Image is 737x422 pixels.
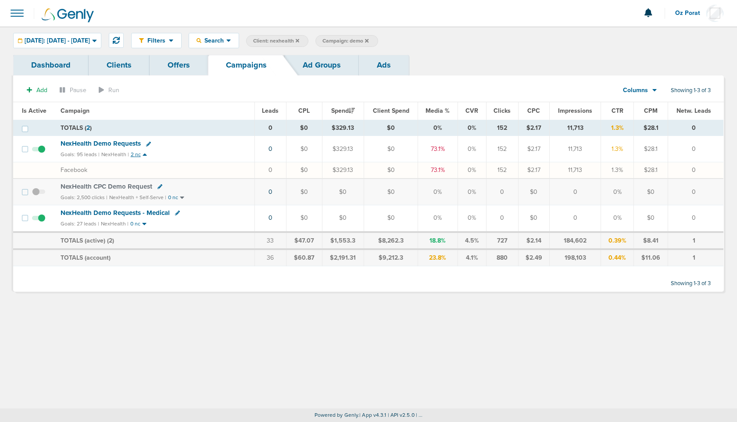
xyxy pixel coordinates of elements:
td: 0.44% [601,249,634,266]
td: $28.1 [634,136,668,162]
span: CTR [612,107,623,114]
td: $8,262.3 [364,232,418,250]
td: 0 [255,120,286,136]
a: Clients [89,55,150,75]
small: Goals: 95 leads | [61,151,100,158]
span: Spend [331,107,355,114]
a: Offers [150,55,208,75]
td: 152 [486,162,518,179]
td: $0 [286,179,322,205]
span: | ... [416,412,423,418]
td: 0 [550,179,601,205]
td: 0% [458,136,486,162]
td: 4.5% [458,232,486,250]
td: $11.06 [634,249,668,266]
td: TOTALS ( ) [55,120,255,136]
small: Goals: 27 leads | [61,221,99,227]
td: 184,602 [550,232,601,250]
span: Netw. Leads [676,107,711,114]
td: 11,713 [550,162,601,179]
a: Dashboard [13,55,89,75]
td: $0 [364,179,418,205]
span: NexHealth Demo Requests - Medical [61,209,170,217]
td: $0 [518,179,550,205]
a: Ads [359,55,409,75]
td: 0 [486,205,518,232]
td: 198,103 [550,249,601,266]
td: 0 [486,179,518,205]
td: 0 [668,205,723,232]
span: Impressions [558,107,592,114]
td: $0 [364,136,418,162]
span: NexHealth CPC Demo Request [61,182,152,190]
td: 36 [255,249,286,266]
td: 23.8% [418,249,458,266]
td: $0 [364,205,418,232]
span: CPC [527,107,540,114]
td: 11,713 [550,136,601,162]
td: 727 [486,232,518,250]
span: Filters [144,37,169,44]
img: Genly [42,8,94,22]
td: $329.13 [322,136,364,162]
td: Facebook [55,162,255,179]
td: 0% [458,120,486,136]
td: $2.14 [518,232,550,250]
span: CVR [465,107,478,114]
span: CPL [298,107,310,114]
td: $0 [286,120,322,136]
td: 0 [550,205,601,232]
td: $47.07 [286,232,322,250]
span: Showing 1-3 of 3 [671,280,711,287]
span: Campaign [61,107,89,114]
span: 2 [86,124,90,132]
span: Columns [623,86,648,95]
td: $0 [634,179,668,205]
td: 18.8% [418,232,458,250]
td: 1 [668,232,723,250]
td: $9,212.3 [364,249,418,266]
small: NexHealth | [101,221,129,227]
span: NexHealth Demo Requests [61,139,141,147]
span: Leads [262,107,279,114]
span: Add [36,86,47,94]
span: Media % [426,107,450,114]
td: 1.3% [601,120,634,136]
td: 0 [255,162,286,179]
a: Ad Groups [285,55,359,75]
td: $2,191.31 [322,249,364,266]
td: 0% [458,179,486,205]
td: $0 [322,179,364,205]
td: 880 [486,249,518,266]
a: 0 [268,188,272,196]
td: $2.17 [518,162,550,179]
td: 0% [418,120,458,136]
td: $2.49 [518,249,550,266]
small: Goals: 2,500 clicks | [61,194,107,201]
td: $1,553.3 [322,232,364,250]
td: $2.17 [518,120,550,136]
td: TOTALS (active) ( ) [55,232,255,250]
td: 73.1% [418,136,458,162]
td: 4.1% [458,249,486,266]
small: NexHealth + Self-Serve | [109,194,166,200]
a: 0 [268,145,272,153]
td: $0 [322,205,364,232]
span: | API v2.5.0 [388,412,415,418]
td: $60.87 [286,249,322,266]
span: | App v4.3.1 [359,412,386,418]
td: 1.3% [601,136,634,162]
td: 152 [486,136,518,162]
td: $0 [518,205,550,232]
span: CPM [644,107,658,114]
span: Oz Porat [675,10,706,16]
span: Clicks [494,107,511,114]
small: 0 nc [130,221,140,227]
td: 1 [668,249,723,266]
span: Client Spend [373,107,409,114]
td: $0 [364,120,418,136]
td: $0 [286,205,322,232]
small: 0 nc [168,194,178,201]
td: $0 [286,136,322,162]
td: 0% [418,179,458,205]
